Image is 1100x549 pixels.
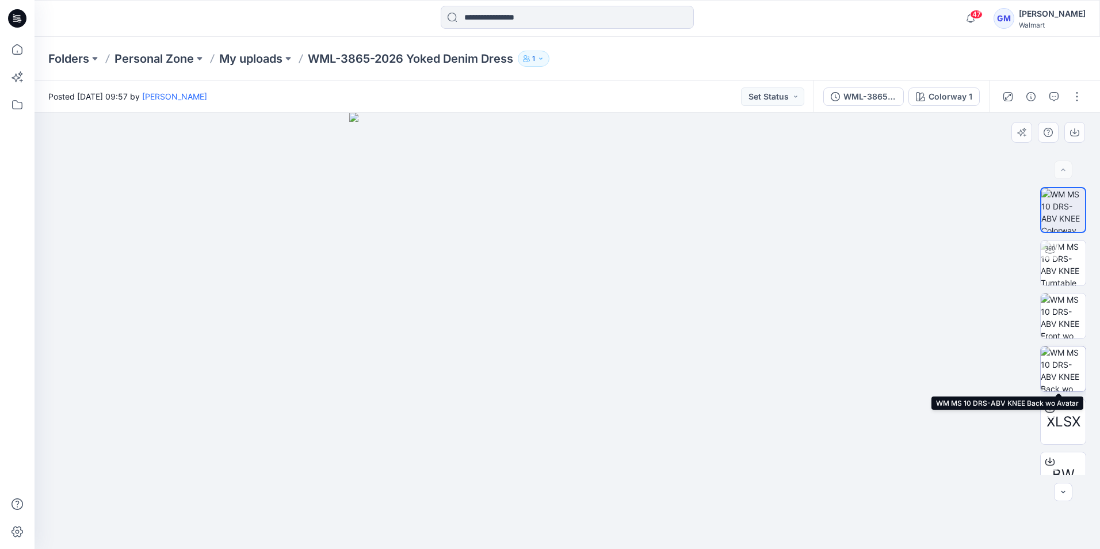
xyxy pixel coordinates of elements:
span: XLSX [1046,411,1080,432]
button: Details [1022,87,1040,106]
span: Posted [DATE] 09:57 by [48,90,207,102]
span: 47 [970,10,983,19]
div: [PERSON_NAME] [1019,7,1086,21]
a: My uploads [219,51,282,67]
button: 1 [518,51,549,67]
div: Colorway 1 [929,90,972,103]
img: WM MS 10 DRS-ABV KNEE Front wo Avatar [1041,293,1086,338]
p: WML-3865-2026 Yoked Denim Dress [308,51,513,67]
a: Personal Zone [114,51,194,67]
img: eyJhbGciOiJIUzI1NiIsImtpZCI6IjAiLCJzbHQiOiJzZXMiLCJ0eXAiOiJKV1QifQ.eyJkYXRhIjp7InR5cGUiOiJzdG9yYW... [349,113,785,549]
div: WML-3865-2026 Yoked Denim Dress [843,90,896,103]
img: WM MS 10 DRS-ABV KNEE Colorway wo Avatar [1041,188,1085,232]
img: WM MS 10 DRS-ABV KNEE Turntable with Avatar [1041,241,1086,285]
img: WM MS 10 DRS-ABV KNEE Back wo Avatar [1041,346,1086,391]
a: [PERSON_NAME] [142,91,207,101]
span: BW [1052,464,1075,485]
button: WML-3865-2026 Yoked Denim Dress [823,87,904,106]
div: GM [994,8,1014,29]
button: Colorway 1 [908,87,980,106]
p: 1 [532,52,535,65]
div: Walmart [1019,21,1086,29]
a: Folders [48,51,89,67]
